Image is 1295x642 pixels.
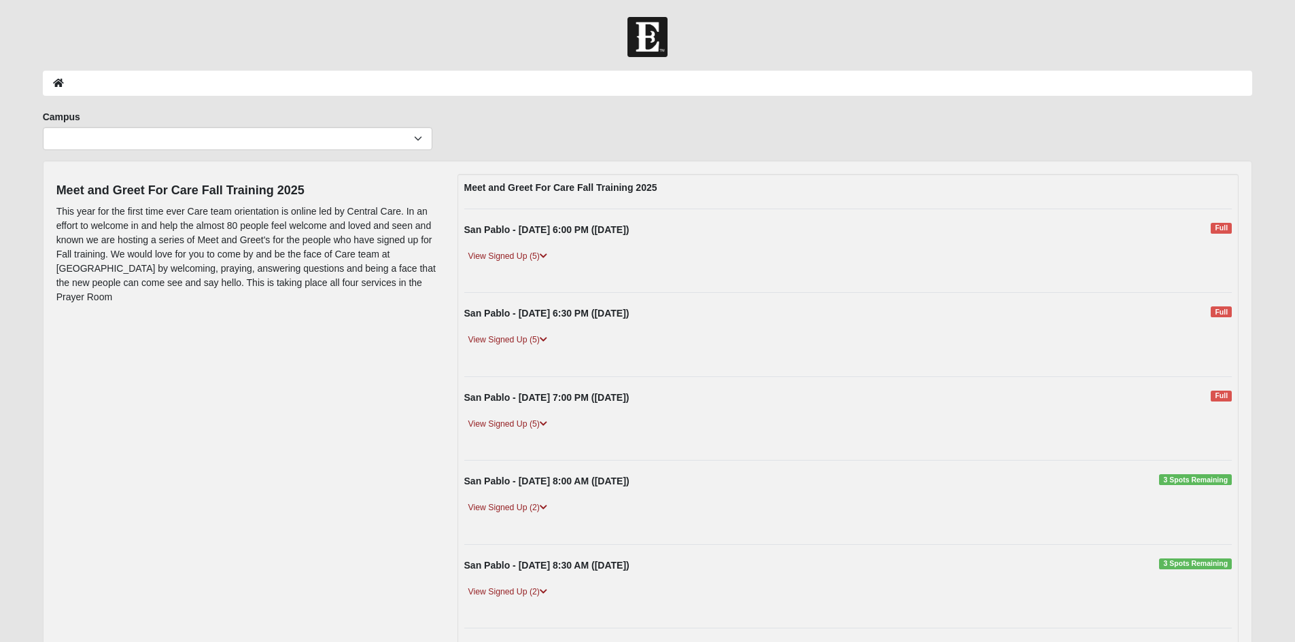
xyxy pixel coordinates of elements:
[464,308,629,319] strong: San Pablo - [DATE] 6:30 PM ([DATE])
[56,204,437,304] p: This year for the first time ever Care team orientation is online led by Central Care. In an effo...
[464,476,629,486] strong: San Pablo - [DATE] 8:00 AM ([DATE])
[464,249,551,264] a: View Signed Up (5)
[464,560,629,571] strong: San Pablo - [DATE] 8:30 AM ([DATE])
[464,392,629,403] strong: San Pablo - [DATE] 7:00 PM ([DATE])
[464,182,657,193] strong: Meet and Greet For Care Fall Training 2025
[627,17,668,57] img: Church of Eleven22 Logo
[464,224,629,235] strong: San Pablo - [DATE] 6:00 PM ([DATE])
[1211,223,1232,234] span: Full
[56,183,437,198] h4: Meet and Greet For Care Fall Training 2025
[464,417,551,431] a: View Signed Up (5)
[464,501,551,515] a: View Signed Up (2)
[1159,474,1232,485] span: 3 Spots Remaining
[1211,306,1232,317] span: Full
[464,333,551,347] a: View Signed Up (5)
[1211,391,1232,402] span: Full
[1159,558,1232,569] span: 3 Spots Remaining
[464,585,551,599] a: View Signed Up (2)
[43,110,80,124] label: Campus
